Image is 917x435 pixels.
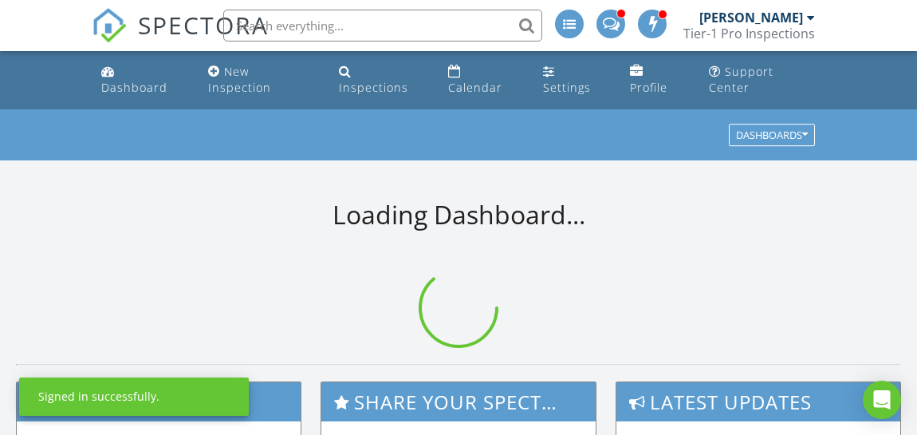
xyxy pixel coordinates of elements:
[729,125,815,147] button: Dashboards
[138,8,269,42] span: SPECTORA
[703,57,822,103] a: Support Center
[630,80,667,95] div: Profile
[321,382,596,421] h3: Share Your Spectora Experience
[333,57,429,103] a: Inspections
[101,80,167,95] div: Dashboard
[543,80,591,95] div: Settings
[736,130,808,141] div: Dashboards
[92,8,127,43] img: The Best Home Inspection Software - Spectora
[92,22,269,55] a: SPECTORA
[616,382,900,421] h3: Latest Updates
[863,381,901,419] div: Open Intercom Messenger
[442,57,524,103] a: Calendar
[95,57,189,103] a: Dashboard
[624,57,690,103] a: Profile
[448,80,502,95] div: Calendar
[683,26,815,42] div: Tier-1 Pro Inspections
[537,57,612,103] a: Settings
[202,57,320,103] a: New Inspection
[339,80,408,95] div: Inspections
[38,389,159,405] div: Signed in successfully.
[223,10,542,42] input: Search everything...
[699,10,803,26] div: [PERSON_NAME]
[208,64,271,95] div: New Inspection
[17,382,301,421] h3: Support
[709,64,773,95] div: Support Center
